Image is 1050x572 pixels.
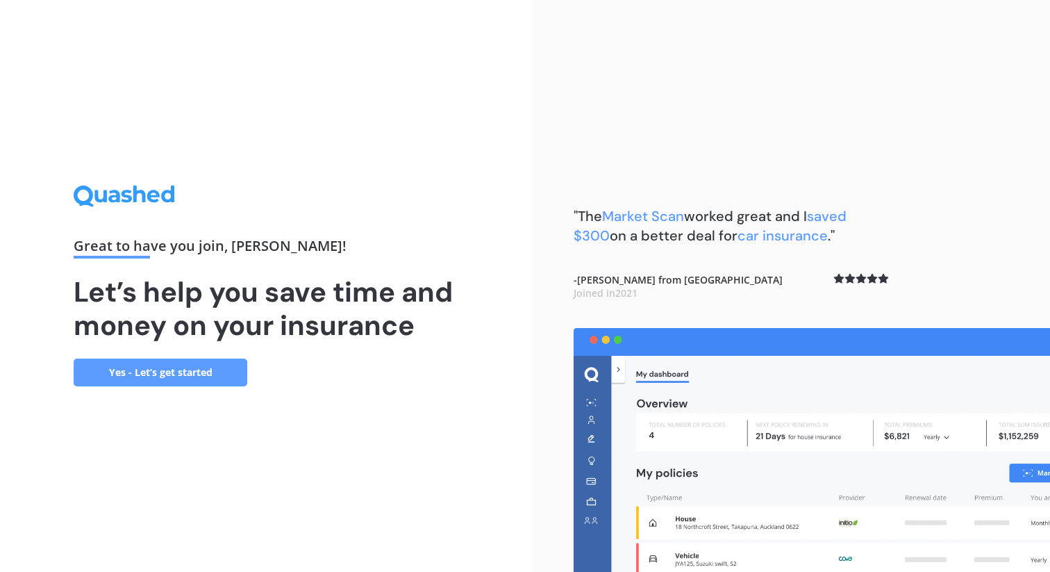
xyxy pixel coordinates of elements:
[602,207,684,225] span: Market Scan
[737,227,828,245] span: car insurance
[574,328,1050,572] img: dashboard.webp
[574,207,847,245] b: "The worked great and I on a better deal for ."
[574,286,637,300] span: Joined in 2021
[574,273,783,300] b: - [PERSON_NAME] from [GEOGRAPHIC_DATA]
[574,207,847,245] span: saved $300
[74,359,247,386] a: Yes - Let’s get started
[74,275,458,342] h1: Let’s help you save time and money on your insurance
[74,239,458,259] div: Great to have you join , [PERSON_NAME] !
